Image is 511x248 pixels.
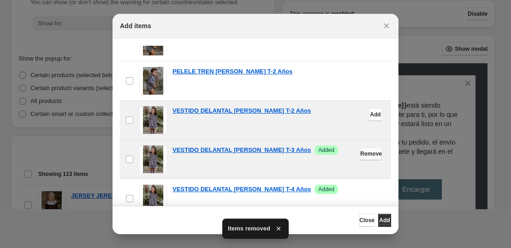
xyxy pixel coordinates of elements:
button: Close [380,19,393,32]
a: VESTIDO DELANTAL [PERSON_NAME] T-4 Años [172,185,311,194]
button: Close [359,214,374,227]
button: Remove [360,147,382,160]
span: Add [370,111,380,118]
button: Add [378,214,391,227]
a: VESTIDO DELANTAL [PERSON_NAME] T-3 Años [172,145,311,155]
span: Added [318,146,334,154]
span: Added [318,186,334,193]
h2: Add items [120,21,151,30]
span: Add [379,217,390,224]
span: Items removed [228,224,270,233]
a: VESTIDO DELANTAL [PERSON_NAME] T-2 Años [172,106,311,115]
span: Close [359,217,374,224]
span: Remove [360,150,382,157]
button: Add [369,108,382,121]
a: PELELE TREN [PERSON_NAME] T-2 Años [172,67,292,76]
